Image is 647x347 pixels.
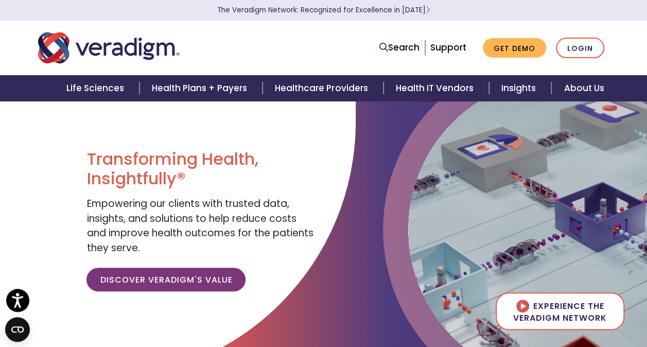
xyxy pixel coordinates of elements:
a: About Us [551,75,616,101]
h1: Transforming Health, Insightfully® [86,149,316,189]
a: Life Sciences [54,75,139,101]
a: Support [430,41,466,54]
a: Health IT Vendors [383,75,489,101]
a: Login [556,38,604,59]
a: Healthcare Providers [263,75,383,101]
a: Insights [489,75,551,101]
span: Empowering our clients with trusted data, insights, and solutions to help reduce costs and improv... [86,197,313,255]
a: Get Demo [483,38,546,58]
img: Veradigm logo [38,31,180,65]
a: Discover Veradigm's Value [86,268,246,291]
span: Learn More [426,5,430,15]
button: Open CMP widget [5,317,30,342]
a: Search [379,41,419,55]
a: Health Plans + Payers [139,75,263,101]
a: The Veradigm Network: Recognized for Excellence in [DATE]Learn More [217,5,430,15]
